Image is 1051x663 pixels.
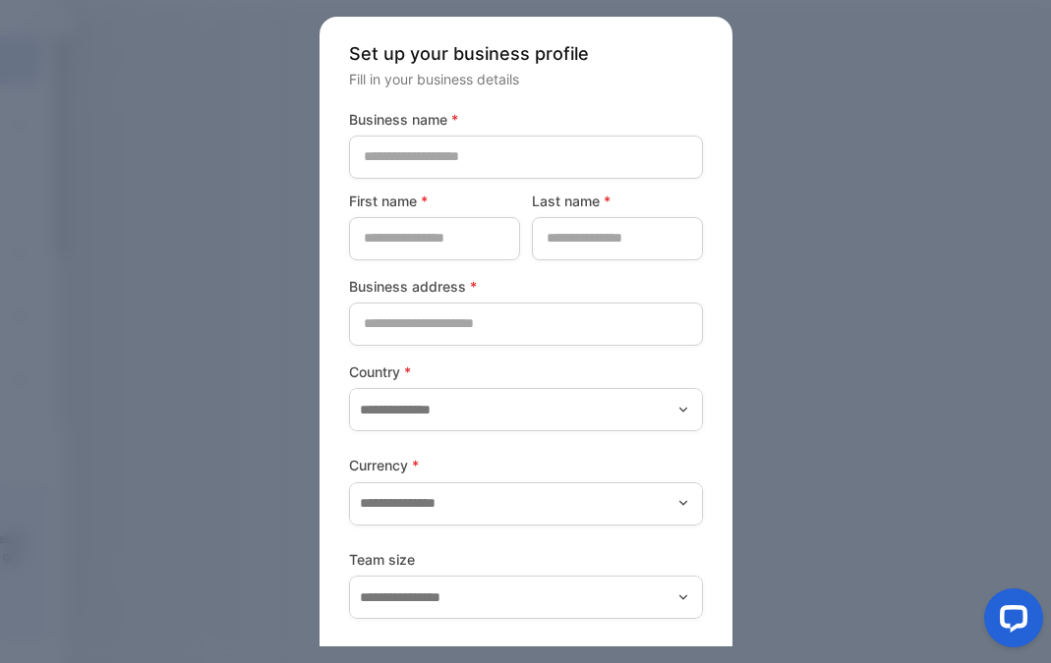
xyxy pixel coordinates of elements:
label: Team size [349,549,703,570]
label: Business address [349,276,703,297]
label: Last name [532,191,703,211]
label: Country [349,361,703,382]
label: First name [349,191,520,211]
label: Business name [349,109,703,130]
label: Currency [349,455,703,475]
p: Set up your business profile [349,40,703,67]
iframe: LiveChat chat widget [968,580,1051,663]
p: Fill in your business details [349,69,703,89]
